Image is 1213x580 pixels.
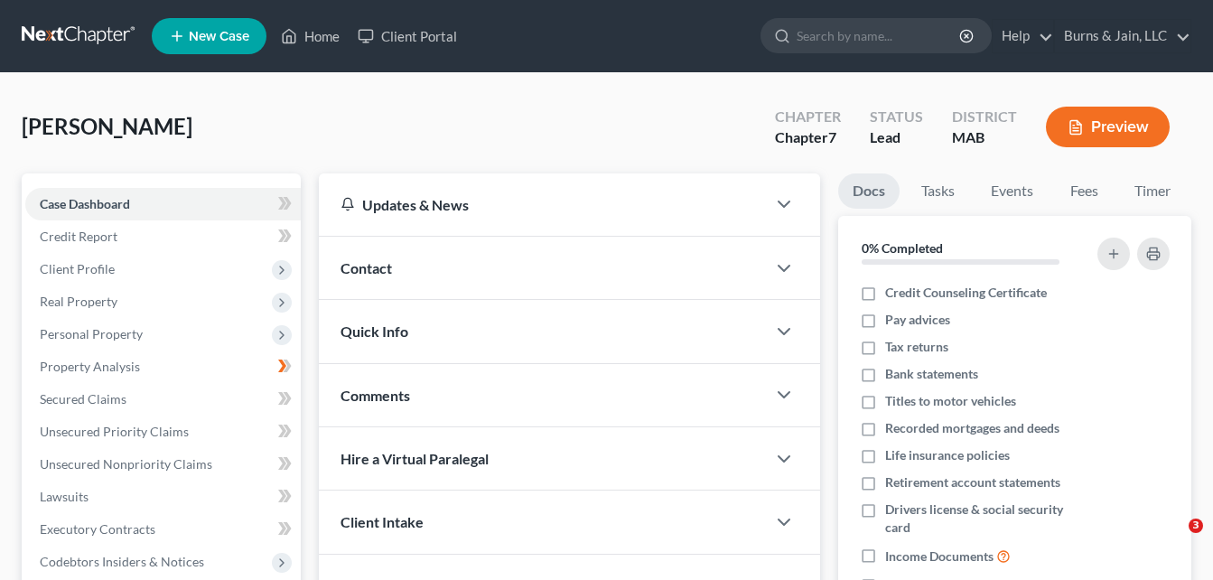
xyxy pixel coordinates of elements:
span: Hire a Virtual Paralegal [341,450,489,467]
span: Pay advices [885,311,950,329]
a: Lawsuits [25,481,301,513]
div: Status [870,107,923,127]
span: Codebtors Insiders & Notices [40,554,204,569]
span: Unsecured Priority Claims [40,424,189,439]
a: Unsecured Nonpriority Claims [25,448,301,481]
a: Client Portal [349,20,466,52]
a: Help [993,20,1053,52]
span: Lawsuits [40,489,89,504]
a: Case Dashboard [25,188,301,220]
span: 3 [1189,519,1203,533]
div: Lead [870,127,923,148]
button: Preview [1046,107,1170,147]
a: Home [272,20,349,52]
a: Fees [1055,173,1113,209]
span: Case Dashboard [40,196,130,211]
a: Timer [1120,173,1185,209]
span: 7 [828,128,836,145]
div: MAB [952,127,1017,148]
a: Tasks [907,173,969,209]
span: Credit Report [40,229,117,244]
span: New Case [189,30,249,43]
span: Retirement account statements [885,473,1060,491]
div: Chapter [775,127,841,148]
span: Income Documents [885,547,994,566]
div: Updates & News [341,195,744,214]
a: Executory Contracts [25,513,301,546]
span: Comments [341,387,410,404]
span: Bank statements [885,365,978,383]
iframe: Intercom live chat [1152,519,1195,562]
a: Credit Report [25,220,301,253]
span: Client Profile [40,261,115,276]
a: Docs [838,173,900,209]
span: Tax returns [885,338,948,356]
span: Secured Claims [40,391,126,407]
a: Property Analysis [25,351,301,383]
div: Chapter [775,107,841,127]
a: Secured Claims [25,383,301,416]
span: Quick Info [341,323,408,340]
input: Search by name... [797,19,962,52]
span: Unsecured Nonpriority Claims [40,456,212,472]
a: Events [976,173,1048,209]
span: Real Property [40,294,117,309]
span: Client Intake [341,513,424,530]
span: Life insurance policies [885,446,1010,464]
span: Contact [341,259,392,276]
a: Unsecured Priority Claims [25,416,301,448]
span: Credit Counseling Certificate [885,284,1047,302]
div: District [952,107,1017,127]
span: [PERSON_NAME] [22,113,192,139]
span: Property Analysis [40,359,140,374]
span: Executory Contracts [40,521,155,537]
span: Recorded mortgages and deeds [885,419,1059,437]
span: Drivers license & social security card [885,500,1087,537]
span: Personal Property [40,326,143,341]
span: Titles to motor vehicles [885,392,1016,410]
a: Burns & Jain, LLC [1055,20,1190,52]
strong: 0% Completed [862,240,943,256]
